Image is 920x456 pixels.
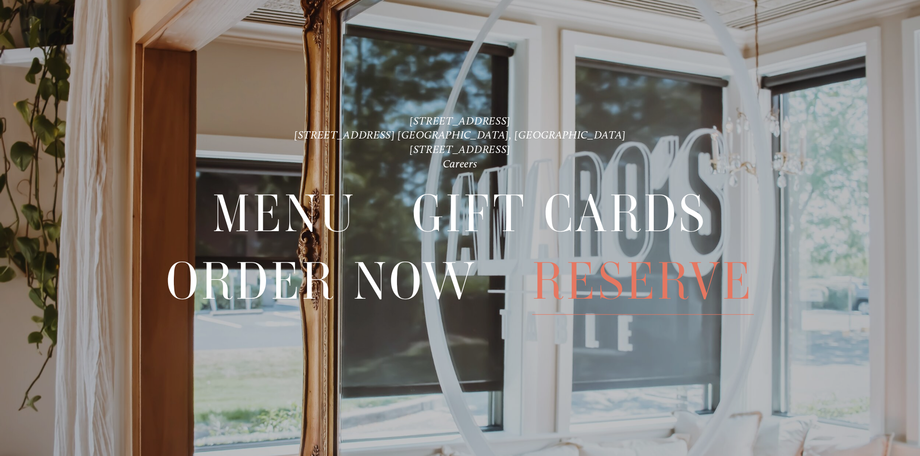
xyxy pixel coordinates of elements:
a: [STREET_ADDRESS] [410,114,510,127]
span: Order Now [166,248,477,315]
span: Menu [212,181,356,248]
a: [STREET_ADDRESS] [GEOGRAPHIC_DATA], [GEOGRAPHIC_DATA] [294,128,626,141]
a: Order Now [166,248,477,314]
a: [STREET_ADDRESS] [410,143,510,156]
a: Careers [443,157,478,170]
a: Menu [212,181,356,247]
a: Gift Cards [412,181,708,247]
span: Gift Cards [412,181,708,248]
a: Reserve [532,248,754,314]
span: Reserve [532,248,754,315]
